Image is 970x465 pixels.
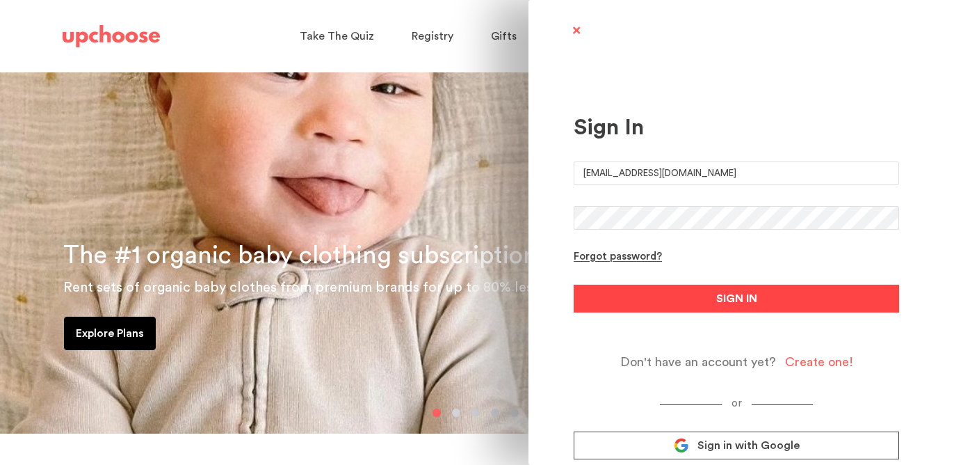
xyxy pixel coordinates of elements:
[574,432,899,459] a: Sign in with Google
[574,285,899,313] button: SIGN IN
[697,439,800,452] span: Sign in with Google
[574,114,899,141] div: Sign In
[716,290,757,307] span: SIGN IN
[722,398,752,409] span: or
[785,354,853,370] div: Create one!
[620,354,776,370] span: Don't have an account yet?
[574,251,662,264] div: Forgot password?
[574,161,899,185] input: E-mail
